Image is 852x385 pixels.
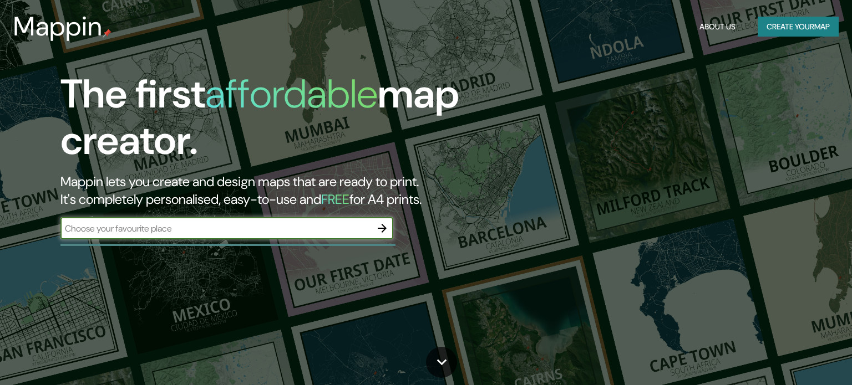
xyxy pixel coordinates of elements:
h2: Mappin lets you create and design maps that are ready to print. It's completely personalised, eas... [60,173,486,208]
h1: The first map creator. [60,71,486,173]
button: About Us [695,17,740,37]
h3: Mappin [13,11,103,42]
input: Choose your favourite place [60,222,371,235]
h1: affordable [205,68,378,120]
button: Create yourmap [758,17,839,37]
img: mappin-pin [103,29,111,38]
h5: FREE [321,191,349,208]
